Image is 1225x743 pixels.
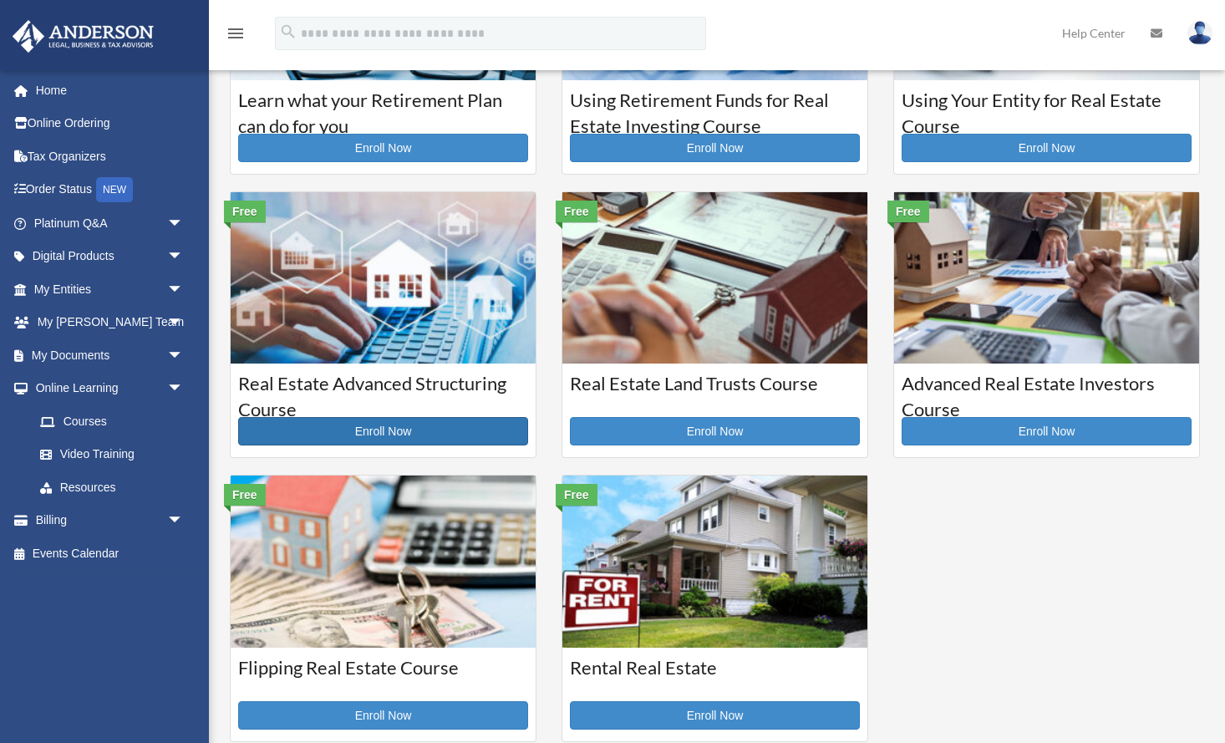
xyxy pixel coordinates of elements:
[167,372,201,406] span: arrow_drop_down
[12,504,209,537] a: Billingarrow_drop_down
[570,371,860,413] h3: Real Estate Land Trusts Course
[167,240,201,274] span: arrow_drop_down
[12,372,209,405] a: Online Learningarrow_drop_down
[238,88,528,130] h3: Learn what your Retirement Plan can do for you
[12,306,209,339] a: My [PERSON_NAME] Teamarrow_drop_down
[167,306,201,340] span: arrow_drop_down
[556,201,597,222] div: Free
[224,484,266,506] div: Free
[1187,21,1212,45] img: User Pic
[279,23,297,41] i: search
[167,272,201,307] span: arrow_drop_down
[12,240,209,273] a: Digital Productsarrow_drop_down
[570,417,860,445] a: Enroll Now
[8,20,159,53] img: Anderson Advisors Platinum Portal
[238,134,528,162] a: Enroll Now
[570,701,860,730] a: Enroll Now
[226,23,246,43] i: menu
[570,88,860,130] h3: Using Retirement Funds for Real Estate Investing Course
[570,655,860,697] h3: Rental Real Estate
[902,417,1192,445] a: Enroll Now
[238,417,528,445] a: Enroll Now
[226,29,246,43] a: menu
[238,371,528,413] h3: Real Estate Advanced Structuring Course
[887,201,929,222] div: Free
[167,504,201,538] span: arrow_drop_down
[12,74,209,107] a: Home
[238,701,528,730] a: Enroll Now
[12,173,209,207] a: Order StatusNEW
[23,405,201,438] a: Courses
[12,140,209,173] a: Tax Organizers
[224,201,266,222] div: Free
[556,484,597,506] div: Free
[12,206,209,240] a: Platinum Q&Aarrow_drop_down
[902,371,1192,413] h3: Advanced Real Estate Investors Course
[238,655,528,697] h3: Flipping Real Estate Course
[96,177,133,202] div: NEW
[23,471,209,504] a: Resources
[902,88,1192,130] h3: Using Your Entity for Real Estate Course
[12,537,209,570] a: Events Calendar
[167,206,201,241] span: arrow_drop_down
[167,338,201,373] span: arrow_drop_down
[12,338,209,372] a: My Documentsarrow_drop_down
[570,134,860,162] a: Enroll Now
[902,134,1192,162] a: Enroll Now
[12,272,209,306] a: My Entitiesarrow_drop_down
[23,438,209,471] a: Video Training
[12,107,209,140] a: Online Ordering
